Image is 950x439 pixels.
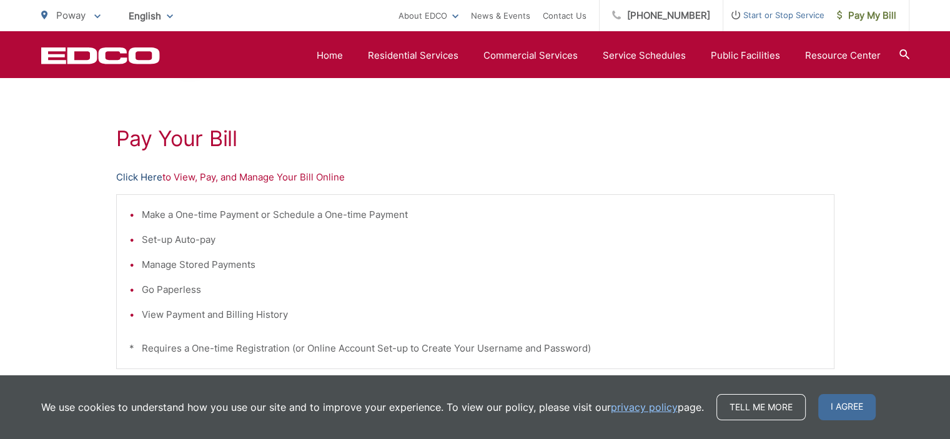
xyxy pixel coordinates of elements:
p: * Requires a One-time Registration (or Online Account Set-up to Create Your Username and Password) [129,341,821,356]
a: EDCD logo. Return to the homepage. [41,47,160,64]
a: Resource Center [805,48,881,63]
a: privacy policy [611,400,678,415]
a: Service Schedules [603,48,686,63]
span: I agree [818,394,876,420]
a: Contact Us [543,8,586,23]
li: Manage Stored Payments [142,257,821,272]
li: Go Paperless [142,282,821,297]
span: English [119,5,182,27]
a: Tell me more [716,394,806,420]
li: View Payment and Billing History [142,307,821,322]
span: Poway [56,9,86,21]
p: We use cookies to understand how you use our site and to improve your experience. To view our pol... [41,400,704,415]
a: Click Here [116,170,162,185]
p: to View, Pay, and Manage Your Bill Online [116,170,834,185]
a: Home [317,48,343,63]
h1: Pay Your Bill [116,126,834,151]
li: Set-up Auto-pay [142,232,821,247]
a: News & Events [471,8,530,23]
a: Commercial Services [483,48,578,63]
span: Pay My Bill [837,8,896,23]
a: Residential Services [368,48,458,63]
li: Make a One-time Payment or Schedule a One-time Payment [142,207,821,222]
a: Public Facilities [711,48,780,63]
a: About EDCO [398,8,458,23]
